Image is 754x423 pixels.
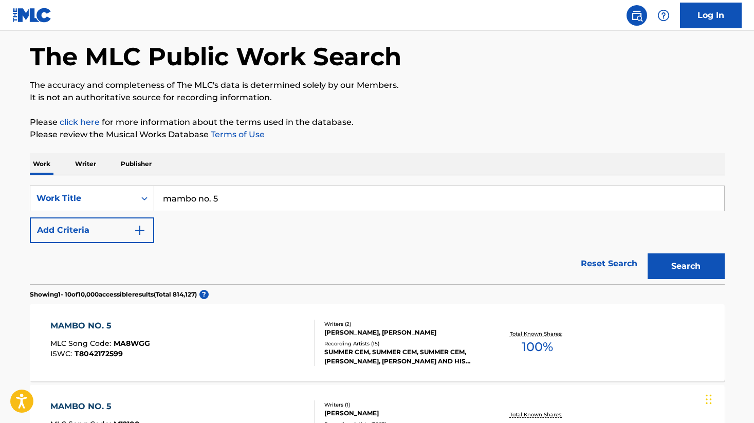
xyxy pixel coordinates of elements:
img: 9d2ae6d4665cec9f34b9.svg [134,224,146,236]
a: Reset Search [576,252,642,275]
p: Total Known Shares: [510,330,565,338]
a: MAMBO NO. 5MLC Song Code:MA8WGGISWC:T8042172599Writers (2)[PERSON_NAME], [PERSON_NAME]Recording A... [30,304,725,381]
p: Showing 1 - 10 of 10,000 accessible results (Total 814,127 ) [30,290,197,299]
div: Work Title [36,192,129,205]
div: Writers ( 2 ) [324,320,480,328]
button: Add Criteria [30,217,154,243]
a: Public Search [627,5,647,26]
p: It is not an authoritative source for recording information. [30,91,725,104]
p: Writer [72,153,99,175]
span: ISWC : [50,349,75,358]
span: ? [199,290,209,299]
div: MAMBO NO. 5 [50,400,140,413]
div: Recording Artists ( 15 ) [324,340,480,347]
div: [PERSON_NAME] [324,409,480,418]
p: Publisher [118,153,155,175]
span: 100 % [522,338,553,356]
a: Terms of Use [209,130,265,139]
p: Work [30,153,53,175]
img: search [631,9,643,22]
div: [PERSON_NAME], [PERSON_NAME] [324,328,480,337]
span: MLC Song Code : [50,339,114,348]
img: MLC Logo [12,8,52,23]
p: Please review the Musical Works Database [30,128,725,141]
div: MAMBO NO. 5 [50,320,150,332]
span: T8042172599 [75,349,123,358]
form: Search Form [30,186,725,284]
h1: The MLC Public Work Search [30,41,401,72]
p: Total Known Shares: [510,411,565,418]
a: click here [60,117,100,127]
button: Search [648,253,725,279]
span: MA8WGG [114,339,150,348]
img: help [657,9,670,22]
a: Log In [680,3,742,28]
div: SUMMER CEM, SUMMER CEM, SUMMER CEM, [PERSON_NAME], [PERSON_NAME] AND HIS ORCHESTRA|[PERSON_NAME] ... [324,347,480,366]
div: Drag [706,384,712,415]
div: Writers ( 1 ) [324,401,480,409]
iframe: Chat Widget [703,374,754,423]
p: Please for more information about the terms used in the database. [30,116,725,128]
div: Help [653,5,674,26]
p: The accuracy and completeness of The MLC's data is determined solely by our Members. [30,79,725,91]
